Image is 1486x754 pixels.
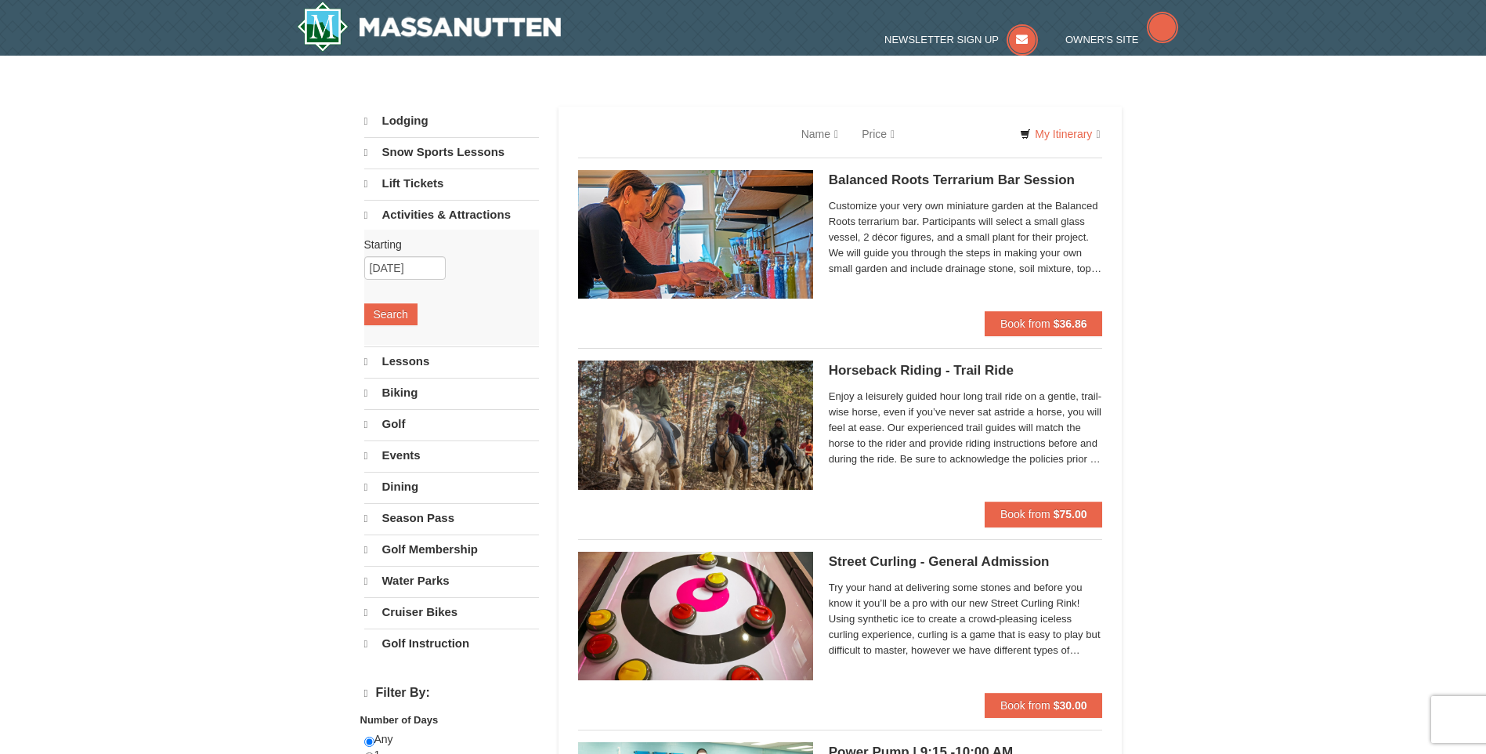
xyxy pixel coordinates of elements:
a: Snow Sports Lessons [364,137,539,167]
span: Enjoy a leisurely guided hour long trail ride on a gentle, trail-wise horse, even if you’ve never... [829,389,1103,467]
a: Golf [364,409,539,439]
span: Owner's Site [1065,34,1139,45]
span: Customize your very own miniature garden at the Balanced Roots terrarium bar. Participants will s... [829,198,1103,277]
img: Massanutten Resort Logo [297,2,562,52]
a: Price [850,118,906,150]
button: Book from $30.00 [985,693,1103,718]
span: Book from [1000,317,1050,330]
a: Lodging [364,107,539,136]
span: Newsletter Sign Up [884,34,999,45]
button: Book from $36.86 [985,311,1103,336]
span: Book from [1000,699,1050,712]
a: Lift Tickets [364,169,539,198]
button: Book from $75.00 [985,502,1103,527]
a: Events [364,440,539,470]
h4: Filter By: [364,686,539,701]
strong: $75.00 [1054,508,1087,520]
a: Golf Instruction [364,629,539,658]
h5: Street Curling - General Admission [829,554,1103,570]
span: Try your hand at delivering some stones and before you know it you’ll be a pro with our new Stree... [829,580,1103,658]
img: 18871151-30-393e4332.jpg [578,170,813,299]
a: Golf Membership [364,535,539,564]
a: Newsletter Sign Up [884,34,1038,45]
a: My Itinerary [1010,122,1110,146]
a: Dining [364,472,539,502]
strong: $36.86 [1054,317,1087,330]
a: Activities & Attractions [364,200,539,230]
a: Massanutten Resort [297,2,562,52]
label: Starting [364,237,527,252]
a: Water Parks [364,566,539,596]
span: Book from [1000,508,1050,520]
a: Season Pass [364,503,539,533]
a: Cruiser Bikes [364,597,539,627]
h5: Horseback Riding - Trail Ride [829,363,1103,379]
a: Lessons [364,346,539,376]
strong: $30.00 [1054,699,1087,712]
h5: Balanced Roots Terrarium Bar Session [829,172,1103,188]
img: 15390471-88-44377514.jpg [578,552,813,680]
strong: Number of Days [360,714,439,726]
a: Biking [364,378,539,408]
a: Name [790,118,850,150]
a: Owner's Site [1065,34,1178,45]
button: Search [364,303,418,325]
img: 21584748-79-4e8ac5ed.jpg [578,361,813,489]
